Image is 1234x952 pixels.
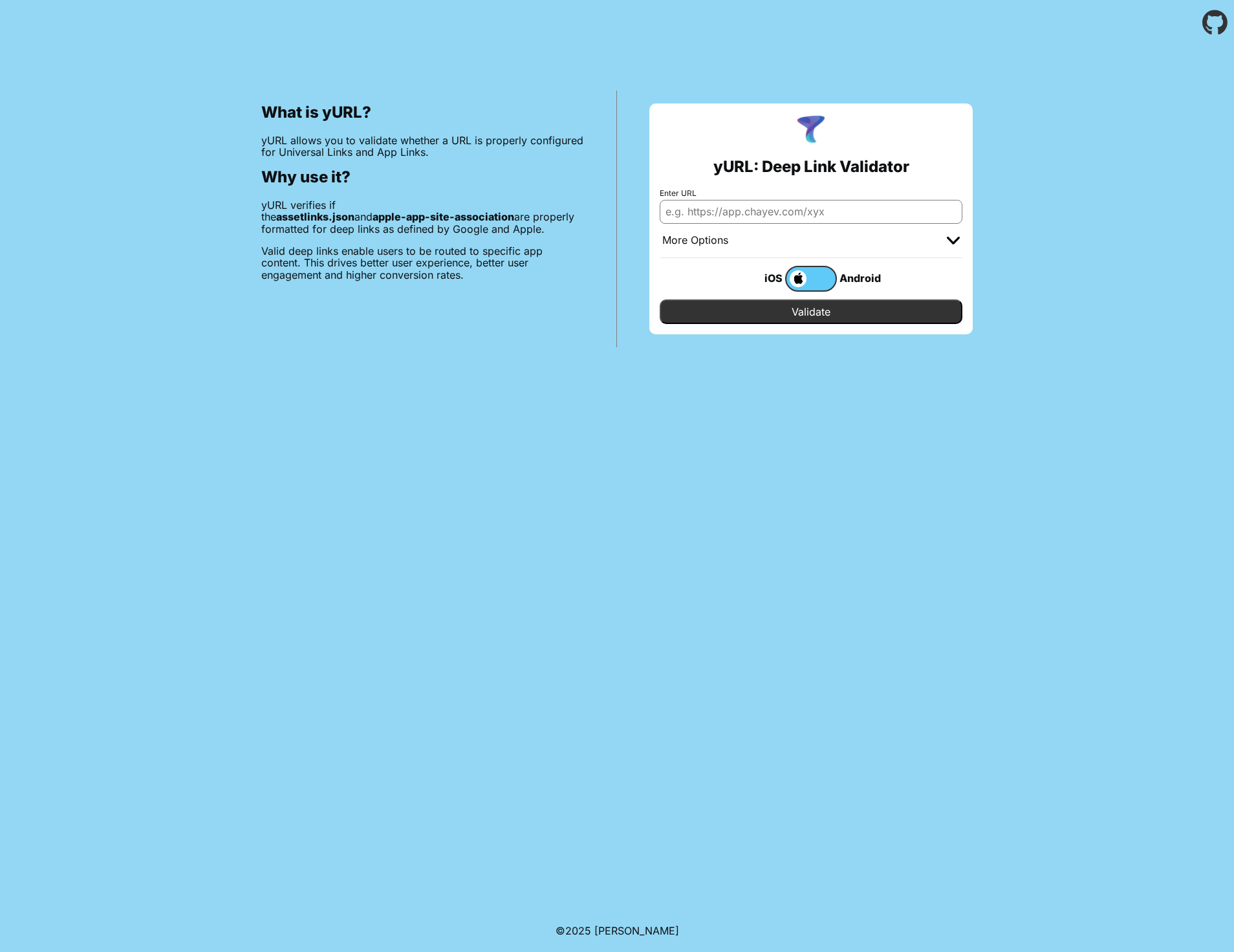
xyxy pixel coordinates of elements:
p: Valid deep links enable users to be routed to specific app content. This drives better user exper... [261,245,584,281]
div: Android [837,270,889,287]
img: yURL Logo [794,114,828,147]
footer: © [556,909,679,952]
p: yURL allows you to validate whether a URL is properly configured for Universal Links and App Links. [261,135,584,158]
h2: yURL: Deep Link Validator [713,158,909,176]
h2: Why use it? [261,168,584,186]
a: Michael Ibragimchayev's Personal Site [594,924,679,937]
div: iOS [733,270,785,287]
div: More Options [662,234,728,247]
img: chevron [947,237,960,244]
input: Validate [660,299,962,324]
b: apple-app-site-association [373,210,514,223]
span: 2025 [565,924,591,937]
input: e.g. https://app.chayev.com/xyx [660,200,962,223]
h2: What is yURL? [261,103,584,122]
label: Enter URL [660,189,962,198]
b: assetlinks.json [276,210,354,223]
p: yURL verifies if the and are properly formatted for deep links as defined by Google and Apple. [261,199,584,235]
